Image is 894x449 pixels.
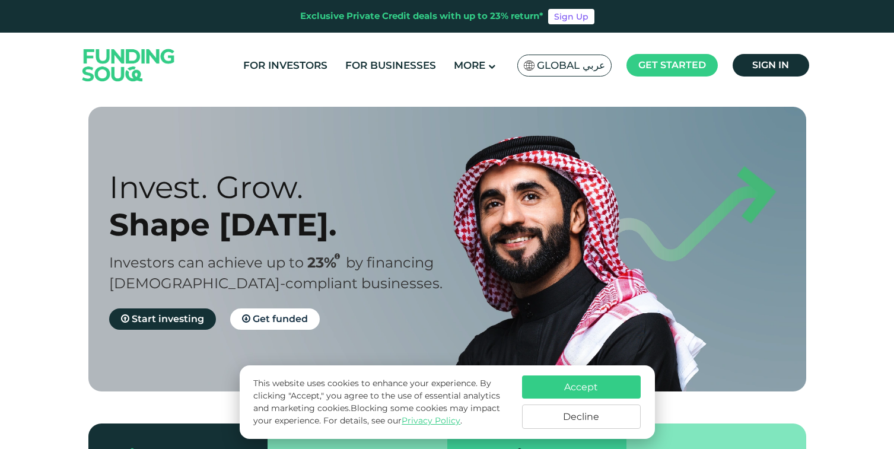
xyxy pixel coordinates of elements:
[109,168,468,206] div: Invest. Grow.
[548,9,594,24] a: Sign Up
[132,313,204,324] span: Start investing
[522,405,641,429] button: Decline
[454,59,485,71] span: More
[109,308,216,330] a: Start investing
[402,415,460,426] a: Privacy Policy
[300,9,543,23] div: Exclusive Private Credit deals with up to 23% return*
[71,35,187,95] img: Logo
[638,59,706,71] span: Get started
[752,59,789,71] span: Sign in
[323,415,462,426] span: For details, see our .
[253,313,308,324] span: Get funded
[230,308,320,330] a: Get funded
[733,54,809,77] a: Sign in
[524,60,535,71] img: SA Flag
[342,56,439,75] a: For Businesses
[253,403,500,426] span: Blocking some cookies may impact your experience.
[537,59,605,72] span: Global عربي
[522,375,641,399] button: Accept
[253,377,510,427] p: This website uses cookies to enhance your experience. By clicking "Accept," you agree to the use ...
[109,206,468,243] div: Shape [DATE].
[335,253,340,260] i: 23% IRR (expected) ~ 15% Net yield (expected)
[240,56,330,75] a: For Investors
[307,254,346,271] span: 23%
[109,254,304,271] span: Investors can achieve up to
